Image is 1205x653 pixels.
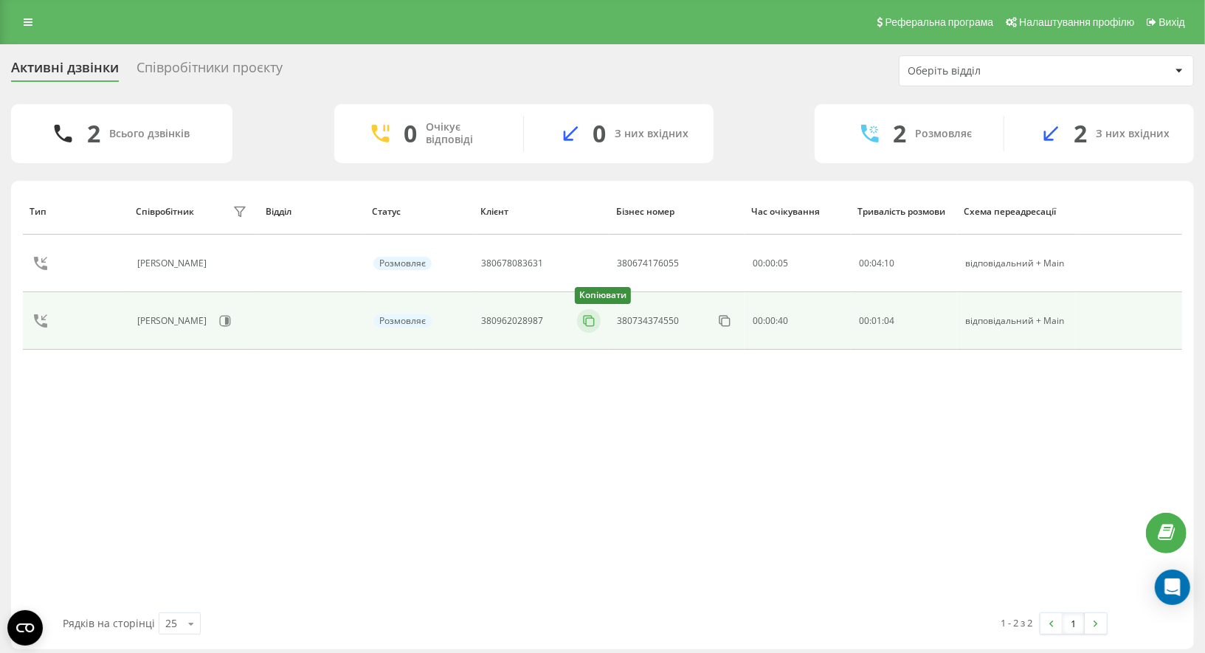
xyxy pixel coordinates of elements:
[63,616,155,630] span: Рядків на сторінці
[1155,570,1190,605] div: Open Intercom Messenger
[30,207,122,217] div: Тип
[885,16,994,28] span: Реферальна програма
[859,314,869,327] span: 00
[137,316,210,326] div: [PERSON_NAME]
[1001,615,1033,630] div: 1 - 2 з 2
[965,258,1068,269] div: відповідальний + Main
[481,258,543,269] div: 380678083631
[11,60,119,83] div: Активні дзвінки
[165,616,177,631] div: 25
[481,316,543,326] div: 380962028987
[752,207,844,217] div: Час очікування
[427,121,501,146] div: Очікує відповіді
[858,207,950,217] div: Тривалість розмови
[137,60,283,83] div: Співробітники проєкту
[884,257,894,269] span: 10
[373,257,432,270] div: Розмовляє
[753,316,843,326] div: 00:00:40
[964,207,1069,217] div: Схема переадресації
[1096,128,1170,140] div: З них вхідних
[1063,613,1085,634] a: 1
[616,207,738,217] div: Бізнес номер
[593,120,607,148] div: 0
[617,316,679,326] div: 380734374550
[859,316,894,326] div: : :
[1074,120,1087,148] div: 2
[575,287,631,304] div: Копіювати
[615,128,689,140] div: З них вхідних
[859,257,869,269] span: 00
[916,128,973,140] div: Розмовляє
[87,120,100,148] div: 2
[871,257,882,269] span: 04
[1159,16,1185,28] span: Вихід
[871,314,882,327] span: 01
[617,258,679,269] div: 380674176055
[266,207,358,217] div: Відділ
[1019,16,1134,28] span: Налаштування профілю
[404,120,418,148] div: 0
[908,65,1084,77] div: Оберіть відділ
[109,128,190,140] div: Всього дзвінків
[373,314,432,328] div: Розмовляє
[859,258,894,269] div: : :
[894,120,907,148] div: 2
[137,258,210,269] div: [PERSON_NAME]
[965,316,1068,326] div: відповідальний + Main
[372,207,466,217] div: Статус
[753,258,843,269] div: 00:00:05
[136,207,194,217] div: Співробітник
[7,610,43,646] button: Open CMP widget
[884,314,894,327] span: 04
[480,207,602,217] div: Клієнт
